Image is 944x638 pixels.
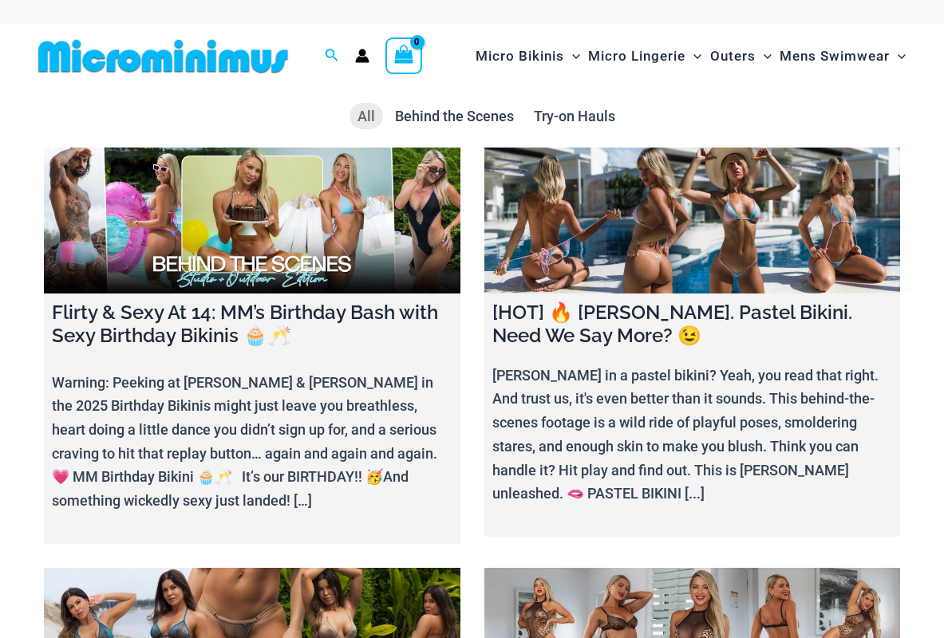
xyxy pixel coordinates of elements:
[484,148,901,293] a: [HOT] 🔥 Olivia. Pastel Bikini. Need We Say More? 😉
[32,38,294,74] img: MM SHOP LOGO FLAT
[44,148,460,293] a: Flirty & Sexy At 14: MM’s Birthday Bash with Sexy Birthday Bikinis 🧁🥂
[385,37,422,74] a: View Shopping Cart, empty
[469,30,912,83] nav: Site Navigation
[472,32,584,81] a: Micro BikinisMenu ToggleMenu Toggle
[564,36,580,77] span: Menu Toggle
[756,36,772,77] span: Menu Toggle
[776,32,910,81] a: Mens SwimwearMenu ToggleMenu Toggle
[706,32,776,81] a: OutersMenu ToggleMenu Toggle
[890,36,906,77] span: Menu Toggle
[357,108,375,124] span: All
[476,36,564,77] span: Micro Bikinis
[534,108,615,124] span: Try-on Hauls
[52,371,452,513] p: Warning: Peeking at [PERSON_NAME] & [PERSON_NAME] in the 2025 Birthday Bikinis might just leave y...
[395,108,514,124] span: Behind the Scenes
[710,36,756,77] span: Outers
[588,36,685,77] span: Micro Lingerie
[685,36,701,77] span: Menu Toggle
[584,32,705,81] a: Micro LingerieMenu ToggleMenu Toggle
[52,301,452,348] h4: Flirty & Sexy At 14: MM’s Birthday Bash with Sexy Birthday Bikinis 🧁🥂
[492,301,893,348] h4: [HOT] 🔥 [PERSON_NAME]. Pastel Bikini. Need We Say More? 😉
[492,364,893,506] p: [PERSON_NAME] in a pastel bikini? Yeah, you read that right. And trust us, it's even better than ...
[780,36,890,77] span: Mens Swimwear
[325,46,339,66] a: Search icon link
[355,49,369,63] a: Account icon link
